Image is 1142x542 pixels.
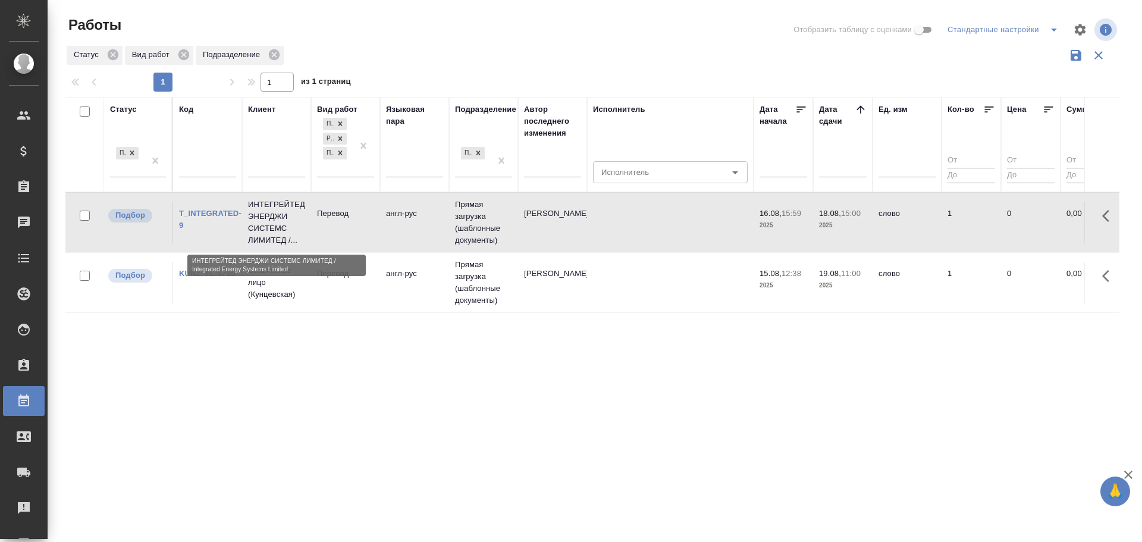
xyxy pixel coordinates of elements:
[760,104,795,127] div: Дата начала
[760,209,782,218] p: 16.08,
[317,208,374,220] p: Перевод
[386,104,443,127] div: Языковая пара
[873,262,942,303] td: слово
[380,262,449,303] td: англ-рус
[873,202,942,243] td: слово
[518,202,587,243] td: [PERSON_NAME]
[841,209,861,218] p: 15:00
[1001,202,1061,243] td: 0
[1100,477,1130,506] button: 🙏
[948,153,995,168] input: От
[107,268,166,284] div: Можно подбирать исполнителей
[115,146,140,161] div: Подбор
[819,209,841,218] p: 18.08,
[322,131,348,146] div: Перевод, Редактура, Постредактура машинного перевода
[449,253,518,312] td: Прямая загрузка (шаблонные документы)
[323,118,334,130] div: Перевод
[317,104,357,115] div: Вид работ
[1061,202,1120,243] td: 0,00 ₽
[524,104,581,139] div: Автор последнего изменения
[819,220,867,231] p: 2025
[945,20,1066,39] div: split button
[1087,44,1110,67] button: Сбросить фильтры
[518,262,587,303] td: [PERSON_NAME]
[323,133,334,145] div: Редактура
[1105,479,1125,504] span: 🙏
[942,262,1001,303] td: 1
[110,104,137,115] div: Статус
[1007,153,1055,168] input: От
[942,202,1001,243] td: 1
[460,146,486,161] div: Прямая загрузка (шаблонные документы)
[1066,15,1094,44] span: Настроить таблицу
[819,269,841,278] p: 19.08,
[116,147,126,159] div: Подбор
[1061,262,1120,303] td: 0,00 ₽
[461,147,472,159] div: Прямая загрузка (шаблонные документы)
[841,269,861,278] p: 11:00
[380,202,449,243] td: англ-рус
[948,168,995,183] input: До
[179,209,241,230] a: T_INTEGRATED-9
[819,104,855,127] div: Дата сдачи
[107,208,166,224] div: Можно подбирать исполнителей
[301,74,351,92] span: из 1 страниц
[179,104,193,115] div: Код
[1065,44,1087,67] button: Сохранить фильтры
[793,24,912,36] span: Отобразить таблицу с оценками
[1001,262,1061,303] td: 0
[1007,104,1027,115] div: Цена
[248,104,275,115] div: Клиент
[727,164,743,181] button: Open
[879,104,908,115] div: Ед. изм
[760,269,782,278] p: 15.08,
[1066,104,1092,115] div: Сумма
[74,49,103,61] p: Статус
[760,280,807,292] p: 2025
[132,49,174,61] p: Вид работ
[1095,202,1124,230] button: Здесь прячутся важные кнопки
[782,269,801,278] p: 12:38
[449,193,518,252] td: Прямая загрузка (шаблонные документы)
[65,15,121,35] span: Работы
[593,104,645,115] div: Исполнитель
[248,199,305,246] p: ИНТЕГРЕЙТЕД ЭНЕРДЖИ СИСТЕМС ЛИМИТЕД /...
[1094,18,1119,41] span: Посмотреть информацию
[760,220,807,231] p: 2025
[455,104,516,115] div: Подразделение
[317,268,374,280] p: Перевод
[819,280,867,292] p: 2025
[322,146,348,161] div: Перевод, Редактура, Постредактура машинного перевода
[1066,168,1114,183] input: До
[203,49,264,61] p: Подразделение
[1095,262,1124,290] button: Здесь прячутся важные кнопки
[322,117,348,131] div: Перевод, Редактура, Постредактура машинного перевода
[1007,168,1055,183] input: До
[125,46,193,65] div: Вид работ
[1066,153,1114,168] input: От
[323,147,334,159] div: Постредактура машинного перевода
[115,209,145,221] p: Подбор
[179,269,235,278] a: KUNZ_FL-5795
[248,265,305,300] p: Физическое лицо (Кунцевская)
[948,104,974,115] div: Кол-во
[115,270,145,281] p: Подбор
[196,46,284,65] div: Подразделение
[67,46,123,65] div: Статус
[782,209,801,218] p: 15:59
